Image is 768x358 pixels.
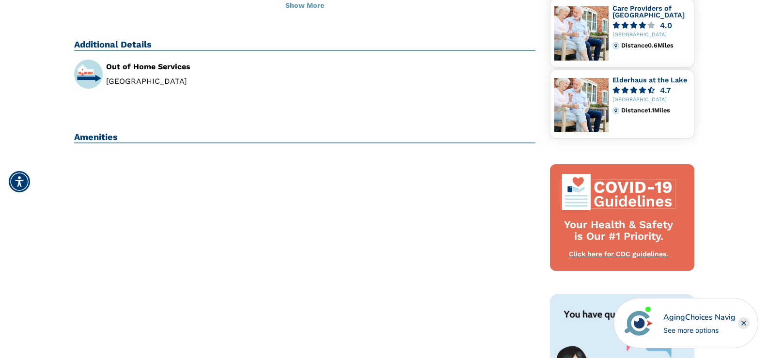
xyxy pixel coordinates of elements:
div: Out of Home Services [106,63,298,71]
div: 4.7 [660,87,671,94]
div: Your Health & Safety is Our #1 Priority. [560,219,678,243]
div: AgingChoices Navigator [663,311,736,323]
div: Click here for CDC guidelines. [560,249,678,259]
img: avatar [622,307,655,340]
div: [GEOGRAPHIC_DATA] [612,97,690,103]
div: Accessibility Menu [9,171,30,192]
img: covid-top-default.svg [560,174,678,210]
h2: Additional Details [74,39,536,51]
div: Distance 1.1 Miles [621,107,690,114]
li: [GEOGRAPHIC_DATA] [106,78,298,85]
img: distance.svg [612,107,619,114]
a: Elderhaus at the Lake [612,76,687,84]
div: See more options [663,325,736,335]
a: Care Providers of [GEOGRAPHIC_DATA] [612,4,685,19]
a: 4.0 [612,22,690,29]
h2: Amenities [74,132,536,143]
div: Distance 0.6 Miles [621,42,690,49]
div: 4.0 [660,22,672,29]
div: Close [738,317,750,329]
div: [GEOGRAPHIC_DATA] [612,32,690,38]
a: 4.7 [612,87,690,94]
img: distance.svg [612,42,619,49]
